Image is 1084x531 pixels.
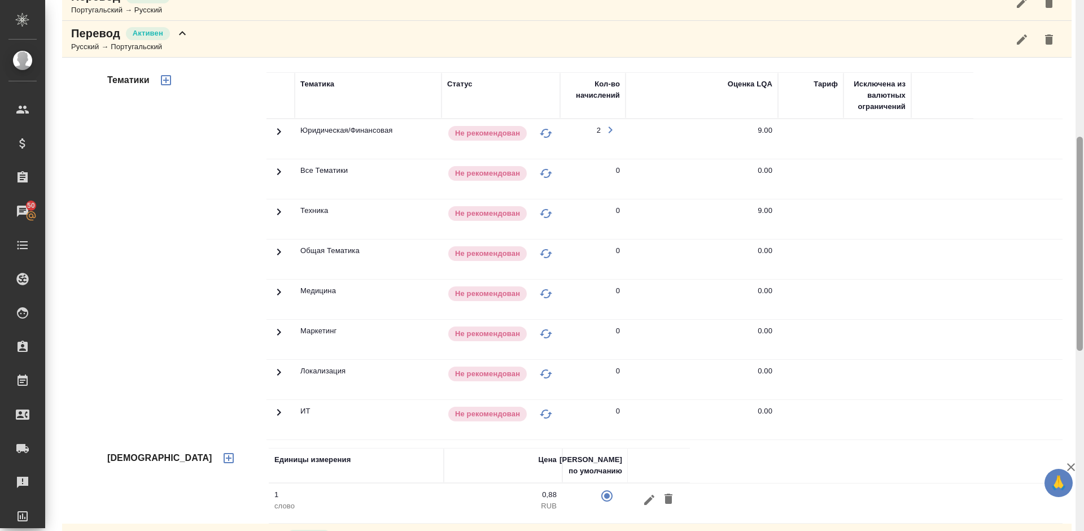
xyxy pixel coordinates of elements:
td: Юридическая/Финансовая [295,119,442,159]
a: 50 [3,197,42,225]
button: Изменить статус на "В черном списке" [537,285,554,302]
p: Не рекомендован [455,248,520,259]
div: Цена [538,454,557,465]
div: ПереводАктивенРусский → Португальский [62,21,1072,58]
td: Техника [295,199,442,239]
td: 9.00 [626,119,778,159]
p: Активен [133,28,163,39]
td: Локализация [295,360,442,399]
td: 9.00 [626,199,778,239]
span: 🙏 [1049,471,1068,495]
span: Toggle Row Expanded [272,172,286,180]
div: 0 [616,245,620,256]
button: Добавить тематику [152,67,180,94]
button: Изменить статус на "В черном списке" [537,365,554,382]
button: 🙏 [1044,469,1073,497]
button: Открыть работы [601,120,620,140]
span: 50 [20,200,42,211]
p: 0,88 [449,489,557,500]
div: Кол-во начислений [566,79,620,101]
button: Удалить услугу [1035,26,1063,53]
div: [PERSON_NAME] по умолчанию [560,454,622,477]
td: Все Тематики [295,159,442,199]
p: Не рекомендован [455,288,520,299]
button: Удалить [659,489,678,510]
div: Статус [447,79,473,90]
p: RUB [449,500,557,512]
button: Редактировать [640,489,659,510]
p: слово [274,500,438,512]
p: Не рекомендован [455,368,520,380]
div: Тематика [300,79,334,90]
td: 0.00 [626,159,778,199]
div: Оценка LQA [728,79,772,90]
span: Toggle Row Expanded [272,212,286,220]
span: Toggle Row Expanded [272,372,286,381]
p: 1 [274,489,438,500]
span: Toggle Row Expanded [272,292,286,301]
button: Изменить статус на "В черном списке" [537,165,554,182]
h4: Тематики [107,73,150,87]
div: 0 [616,165,620,176]
button: Добавить тариф [215,445,242,472]
td: Маркетинг [295,320,442,359]
td: 0.00 [626,320,778,359]
button: Редактировать услугу [1008,26,1035,53]
div: Тариф [814,79,838,90]
td: 0.00 [626,360,778,399]
div: Русский → Португальский [71,41,189,53]
td: 0.00 [626,280,778,319]
h4: [DEMOGRAPHIC_DATA] [107,451,212,465]
span: Toggle Row Expanded [272,252,286,260]
span: Toggle Row Expanded [272,332,286,341]
span: Toggle Row Expanded [272,412,286,421]
p: Не рекомендован [455,128,520,139]
p: Не рекомендован [455,408,520,420]
td: Общая Тематика [295,240,442,279]
span: Toggle Row Expanded [272,132,286,140]
div: 0 [616,205,620,216]
td: ИТ [295,400,442,439]
td: Медицина [295,280,442,319]
p: Не рекомендован [455,208,520,219]
div: Исключена из валютных ограничений [849,79,906,112]
div: 2 [597,125,601,136]
button: Изменить статус на "В черном списке" [537,245,554,262]
button: Изменить статус на "В черном списке" [537,406,554,423]
button: Изменить статус на "В черном списке" [537,205,554,222]
button: Изменить статус на "В черном списке" [537,325,554,342]
div: 0 [616,325,620,337]
p: Не рекомендован [455,328,520,340]
button: Изменить статус на "В черном списке" [537,125,554,142]
div: Единицы измерения [274,454,351,465]
div: 0 [616,365,620,377]
div: Португальский → Русский [71,5,189,16]
div: 0 [616,285,620,297]
p: Не рекомендован [455,168,520,179]
div: 0 [616,406,620,417]
td: 0.00 [626,400,778,439]
p: Перевод [71,25,120,41]
td: 0.00 [626,240,778,279]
